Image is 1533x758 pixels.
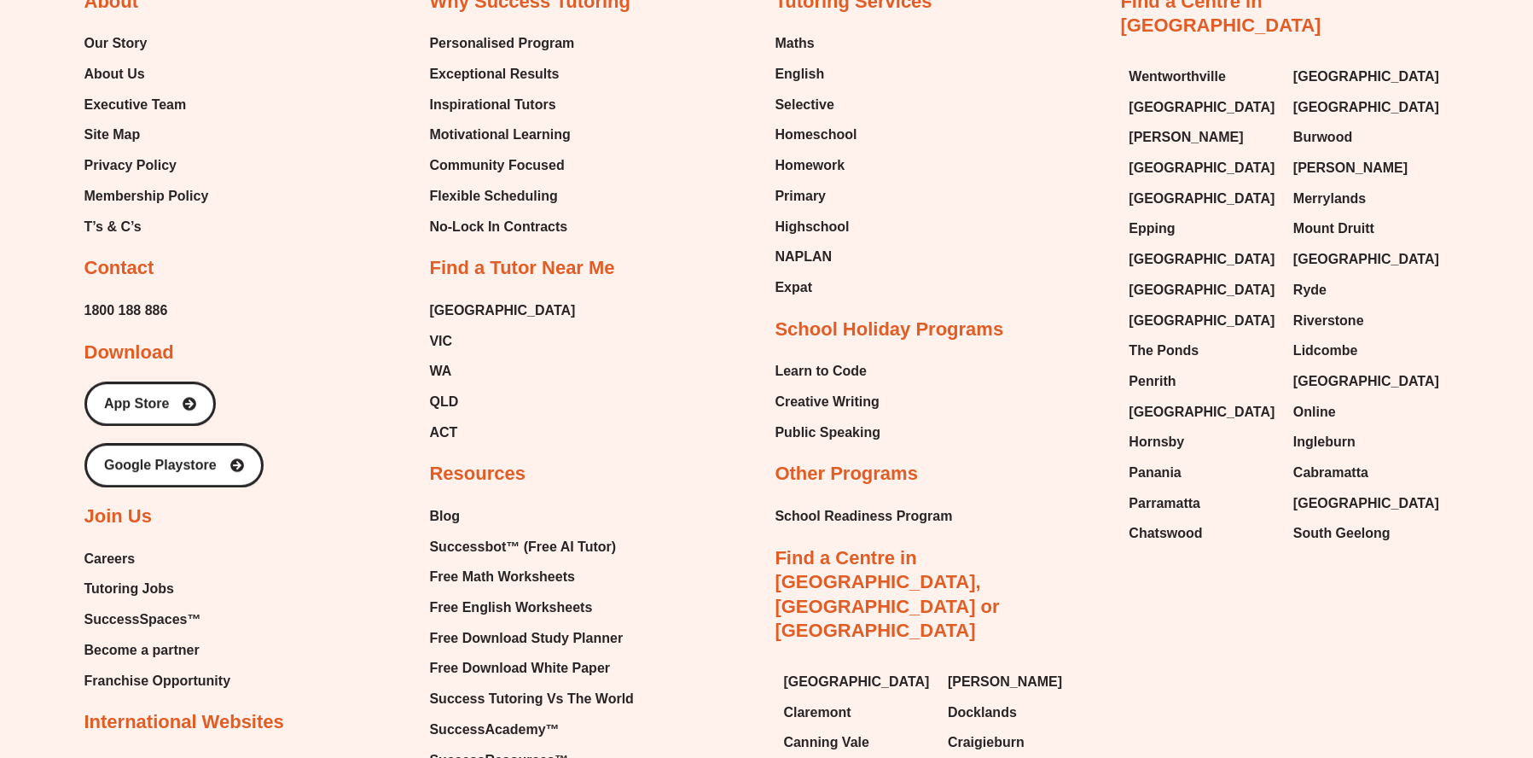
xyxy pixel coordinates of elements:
span: Expat [775,275,813,300]
span: Epping [1129,216,1176,242]
span: English [775,61,825,87]
a: Site Map [84,122,209,148]
span: [GEOGRAPHIC_DATA] [1293,369,1439,394]
a: Merrylands [1293,186,1441,212]
a: Homework [775,153,857,178]
span: Community Focused [430,153,565,178]
a: Successbot™ (Free AI Tutor) [430,534,634,560]
a: Ingleburn [1293,429,1441,455]
a: WA [430,359,576,384]
a: Selective [775,92,857,118]
a: Blog [430,504,634,529]
span: South Geelong [1293,521,1391,546]
a: [GEOGRAPHIC_DATA] [1293,247,1441,272]
span: The Ponds [1129,338,1199,364]
span: Claremont [784,700,851,726]
span: Free Download White Paper [430,656,611,681]
a: [GEOGRAPHIC_DATA] [1293,491,1441,516]
span: [PERSON_NAME] [1129,125,1244,150]
span: Lidcombe [1293,338,1358,364]
span: Chatswood [1129,521,1203,546]
a: [GEOGRAPHIC_DATA] [1129,277,1277,303]
a: Free English Worksheets [430,595,634,621]
span: Canning Vale [784,730,869,755]
span: Wentworthville [1129,64,1227,90]
span: About Us [84,61,145,87]
h2: International Websites [84,710,284,735]
span: [GEOGRAPHIC_DATA] [784,669,930,695]
span: [GEOGRAPHIC_DATA] [1129,155,1275,181]
a: Craigieburn [948,730,1095,755]
a: [GEOGRAPHIC_DATA] [1293,64,1441,90]
a: ACT [430,420,576,446]
a: Tutoring Jobs [84,576,231,602]
a: Exceptional Results [430,61,575,87]
a: South Geelong [1293,521,1441,546]
a: Free Math Worksheets [430,564,634,590]
span: Cabramatta [1293,460,1368,486]
a: Membership Policy [84,184,209,209]
span: ACT [430,420,458,446]
span: Primary [775,184,827,209]
span: Homeschool [775,122,857,148]
a: VIC [430,329,576,354]
a: [GEOGRAPHIC_DATA] [1129,155,1277,181]
a: [GEOGRAPHIC_DATA] [1293,95,1441,120]
span: [PERSON_NAME] [1293,155,1408,181]
a: Maths [775,31,857,56]
span: [GEOGRAPHIC_DATA] [1293,491,1439,516]
a: [GEOGRAPHIC_DATA] [1129,308,1277,334]
a: [GEOGRAPHIC_DATA] [1129,399,1277,425]
a: Our Story [84,31,209,56]
a: Inspirational Tutors [430,92,575,118]
span: Ingleburn [1293,429,1356,455]
a: Lidcombe [1293,338,1441,364]
span: Hornsby [1129,429,1185,455]
span: Free Download Study Planner [430,626,624,651]
h2: Resources [430,462,526,487]
a: Expat [775,275,857,300]
span: Riverstone [1293,308,1364,334]
a: Canning Vale [784,730,932,755]
a: Franchise Opportunity [84,668,231,694]
a: Executive Team [84,92,209,118]
a: App Store [84,382,216,426]
span: Inspirational Tutors [430,92,556,118]
a: Community Focused [430,153,575,178]
a: Ryde [1293,277,1441,303]
a: [PERSON_NAME] [1129,125,1277,150]
span: [GEOGRAPHIC_DATA] [1129,247,1275,272]
a: Chatswood [1129,521,1277,546]
a: Public Speaking [775,420,881,446]
span: Tutoring Jobs [84,576,174,602]
span: SuccessSpaces™ [84,607,201,633]
span: Penrith [1129,369,1176,394]
a: Google Playstore [84,443,264,487]
iframe: Chat Widget [1249,565,1533,758]
a: 1800 188 886 [84,298,168,324]
span: Site Map [84,122,141,148]
span: Blog [430,504,461,529]
a: Motivational Learning [430,122,575,148]
span: [PERSON_NAME] [948,669,1062,695]
span: App Store [104,397,169,411]
span: Exceptional Results [430,61,560,87]
a: Primary [775,184,857,209]
a: Free Download White Paper [430,656,634,681]
a: Panania [1129,460,1277,486]
span: [GEOGRAPHIC_DATA] [1293,95,1439,120]
span: NAPLAN [775,244,833,270]
a: School Readiness Program [775,504,953,529]
a: Flexible Scheduling [430,184,575,209]
h2: Join Us [84,504,152,529]
span: SuccessAcademy™ [430,717,560,743]
a: The Ponds [1129,338,1277,364]
a: Claremont [784,700,932,726]
span: VIC [430,329,453,354]
a: Personalised Program [430,31,575,56]
span: Highschool [775,214,850,240]
a: Privacy Policy [84,153,209,178]
a: English [775,61,857,87]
